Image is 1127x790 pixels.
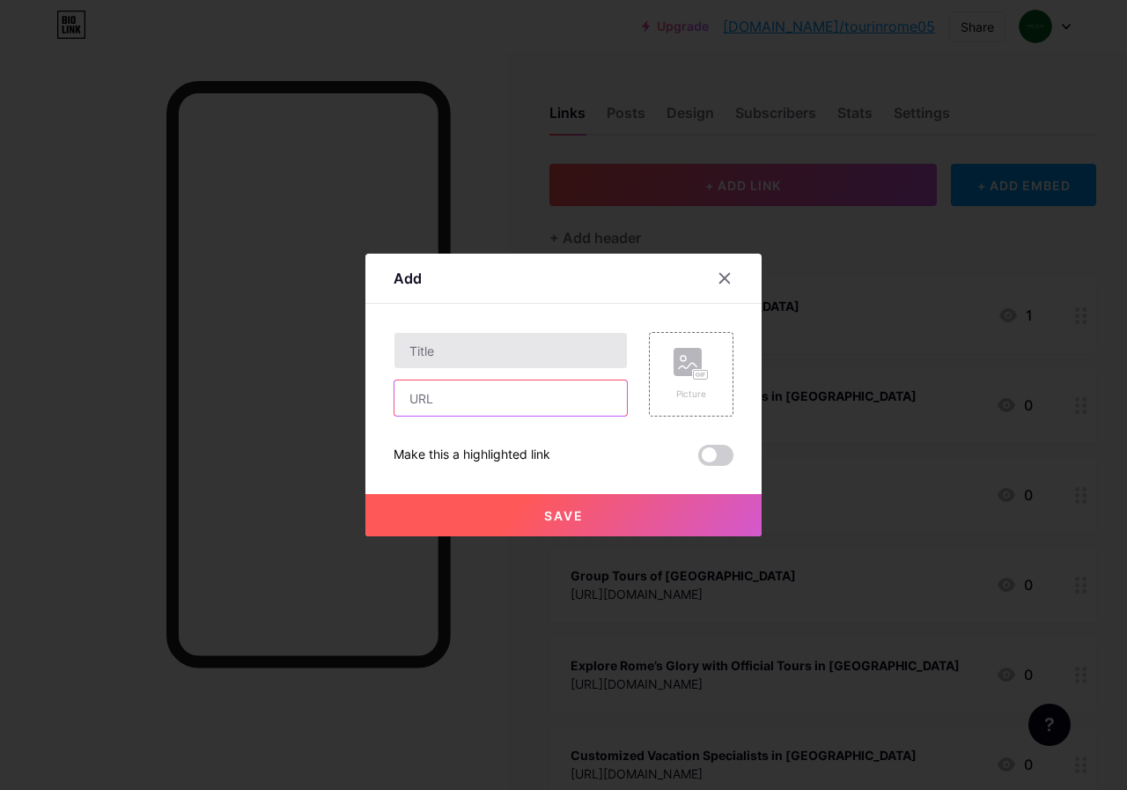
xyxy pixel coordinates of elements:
[674,388,709,401] div: Picture
[365,494,762,536] button: Save
[394,445,550,466] div: Make this a highlighted link
[394,380,627,416] input: URL
[544,508,584,523] span: Save
[394,268,422,289] div: Add
[394,333,627,368] input: Title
